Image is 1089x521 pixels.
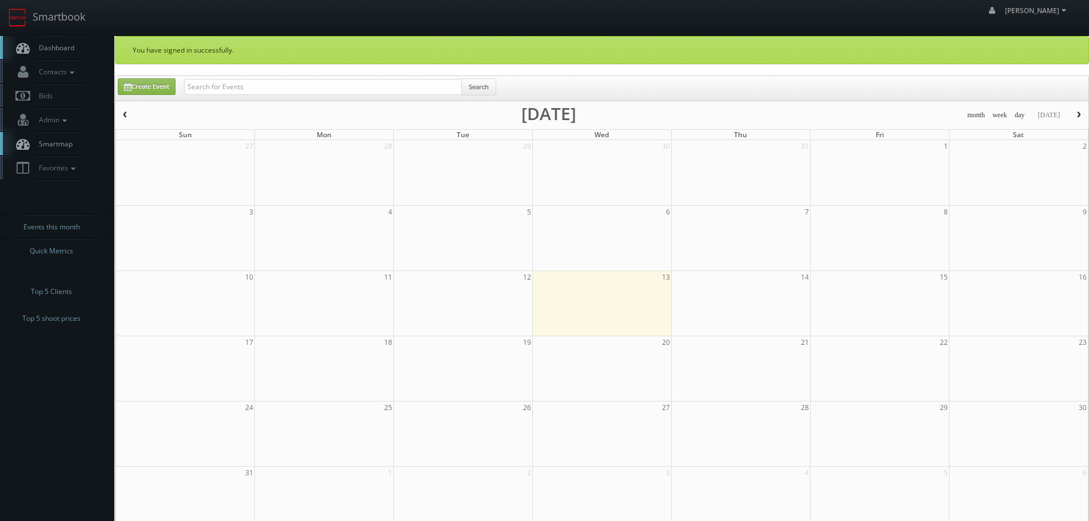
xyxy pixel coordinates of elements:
span: 23 [1078,336,1088,348]
span: 18 [383,336,393,348]
span: 20 [661,336,671,348]
span: [PERSON_NAME] [1005,6,1070,15]
span: Bids [33,91,53,101]
span: 25 [383,401,393,413]
span: 24 [244,401,254,413]
span: 1 [943,140,949,152]
span: 10 [244,271,254,283]
span: Contacts [33,67,77,77]
span: 17 [244,336,254,348]
span: 6 [665,206,671,218]
span: 15 [939,271,949,283]
span: 2 [526,467,532,479]
span: 11 [383,271,393,283]
span: Fri [876,130,884,140]
span: 12 [522,271,532,283]
span: 28 [800,401,810,413]
button: [DATE] [1034,108,1064,122]
button: day [1011,108,1029,122]
img: smartbook-logo.png [9,9,27,27]
span: 21 [800,336,810,348]
span: 5 [526,206,532,218]
span: 19 [522,336,532,348]
span: 27 [244,140,254,152]
span: Sat [1013,130,1024,140]
span: 30 [1078,401,1088,413]
span: Tue [457,130,469,140]
span: Favorites [33,163,78,173]
a: Create Event [118,78,175,95]
span: Smartmap [33,139,73,149]
span: Top 5 Clients [31,286,72,297]
span: 4 [804,467,810,479]
span: 30 [661,140,671,152]
span: 3 [248,206,254,218]
span: 31 [244,467,254,479]
button: Search [461,78,496,96]
span: Quick Metrics [30,245,73,257]
button: week [988,108,1011,122]
span: 29 [939,401,949,413]
span: Mon [317,130,332,140]
span: 28 [383,140,393,152]
h2: [DATE] [521,108,576,120]
span: Admin [33,115,70,125]
span: 16 [1078,271,1088,283]
span: 29 [522,140,532,152]
span: 31 [800,140,810,152]
span: 7 [804,206,810,218]
button: month [963,108,989,122]
span: 2 [1082,140,1088,152]
span: 3 [665,467,671,479]
span: 8 [943,206,949,218]
span: 13 [661,271,671,283]
span: Events this month [23,221,80,233]
span: 4 [387,206,393,218]
span: Sun [179,130,192,140]
span: 14 [800,271,810,283]
input: Search for Events [184,79,462,95]
span: 27 [661,401,671,413]
p: You have signed in successfully. [133,45,1071,55]
span: Top 5 shoot prices [22,313,81,324]
span: 1 [387,467,393,479]
span: 6 [1082,467,1088,479]
span: 26 [522,401,532,413]
span: 5 [943,467,949,479]
span: Wed [595,130,609,140]
span: Thu [734,130,747,140]
span: Dashboard [33,43,74,53]
span: 22 [939,336,949,348]
span: 9 [1082,206,1088,218]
